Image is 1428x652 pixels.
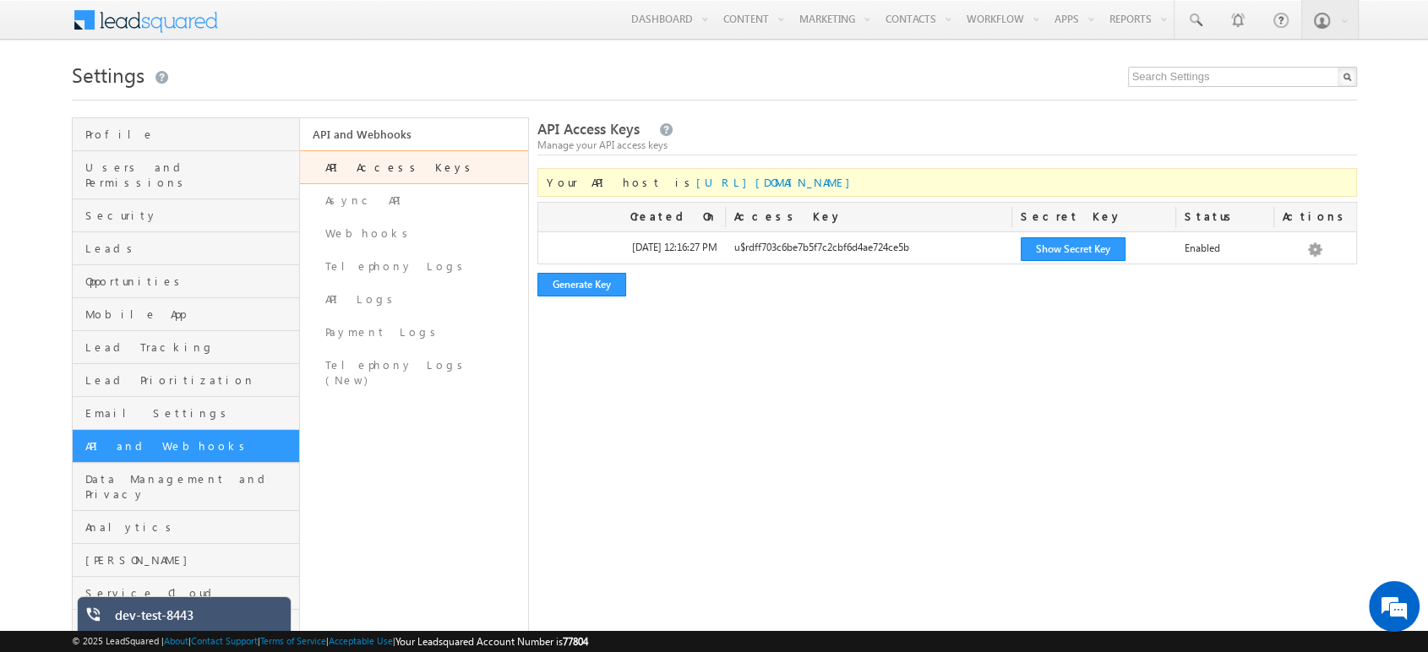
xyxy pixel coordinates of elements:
a: Opportunities [73,265,300,298]
a: Service Cloud [73,577,300,610]
a: API and Webhooks [300,118,528,150]
a: API and Webhooks [73,430,300,463]
a: Analytics [73,511,300,544]
a: About [164,635,188,646]
a: Users and Permissions [73,151,300,199]
div: Manage your API access keys [537,138,1357,153]
span: Lead Prioritization [85,372,296,388]
span: Opportunities [85,274,296,289]
a: Lead Tracking [73,331,300,364]
button: Generate Key [537,273,626,296]
a: Security [73,199,300,232]
a: Telephony Logs [300,250,528,283]
span: Settings [72,61,144,88]
span: [PERSON_NAME] [85,552,296,568]
span: API and Webhooks [85,438,296,454]
span: Leads [85,241,296,256]
a: Telephony [73,610,300,643]
a: Contact Support [191,635,258,646]
a: Telephony Logs (New) [300,349,528,397]
input: Search Settings [1128,67,1357,87]
button: Show Secret Key [1021,237,1126,261]
span: © 2025 LeadSquared | | | | | [72,633,588,649]
div: Status [1176,203,1274,231]
div: Enabled [1176,240,1274,264]
a: Webhooks [300,217,528,250]
div: Access Key [726,203,1012,231]
a: Email Settings [73,397,300,430]
span: Profile [85,127,296,142]
a: Mobile App [73,298,300,331]
span: Analytics [85,519,296,535]
a: Lead Prioritization [73,364,300,397]
a: API Logs [300,283,528,316]
a: API Access Keys [300,150,528,184]
span: Email Settings [85,405,296,421]
span: Users and Permissions [85,160,296,190]
span: Lead Tracking [85,340,296,355]
span: 77804 [563,635,588,648]
a: Leads [73,232,300,265]
a: [URL][DOMAIN_NAME] [696,175,858,189]
div: Secret Key [1012,203,1176,231]
a: Acceptable Use [329,635,393,646]
a: Data Management and Privacy [73,463,300,511]
a: [PERSON_NAME] [73,544,300,577]
div: u$rdff703c6be7b5f7c2cbf6d4ae724ce5b [726,240,1012,264]
div: Created On [538,203,727,231]
span: Your API host is [547,175,858,189]
a: Terms of Service [260,635,326,646]
span: Service Cloud [85,585,296,600]
span: Mobile App [85,307,296,322]
div: dev-test-8443 [115,607,279,631]
div: Actions [1274,203,1356,231]
a: Payment Logs [300,316,528,349]
div: [DATE] 12:16:27 PM [538,240,727,264]
a: Async API [300,184,528,217]
span: Data Management and Privacy [85,471,296,502]
span: Your Leadsquared Account Number is [395,635,588,648]
span: Security [85,208,296,223]
span: API Access Keys [537,119,640,139]
a: Profile [73,118,300,151]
